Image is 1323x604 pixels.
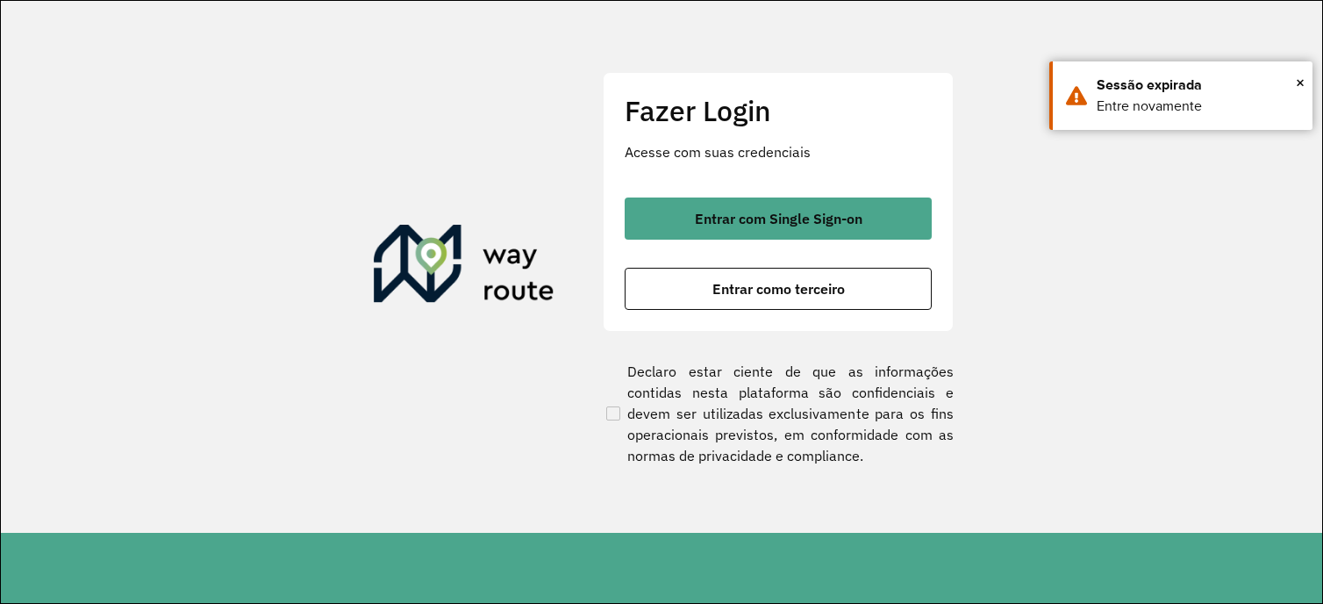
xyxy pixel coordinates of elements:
[625,141,932,162] p: Acesse com suas credenciais
[1296,69,1305,96] button: Close
[625,268,932,310] button: button
[603,361,954,466] label: Declaro estar ciente de que as informações contidas nesta plataforma são confidenciais e devem se...
[1097,75,1299,96] div: Sessão expirada
[1097,96,1299,117] div: Entre novamente
[1296,69,1305,96] span: ×
[625,198,932,240] button: button
[695,212,862,226] span: Entrar com Single Sign-on
[712,282,845,296] span: Entrar como terceiro
[625,94,932,127] h2: Fazer Login
[374,225,554,309] img: Roteirizador AmbevTech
